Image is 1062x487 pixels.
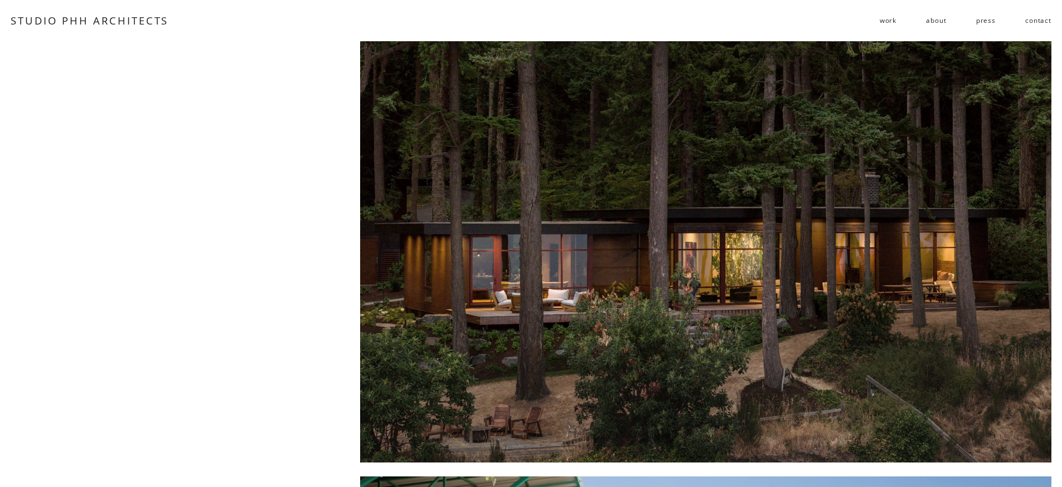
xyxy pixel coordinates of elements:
[880,12,896,28] span: work
[880,12,896,30] a: folder dropdown
[1025,12,1051,30] a: contact
[976,12,996,30] a: press
[926,12,946,30] a: about
[11,13,168,27] a: STUDIO PHH ARCHITECTS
